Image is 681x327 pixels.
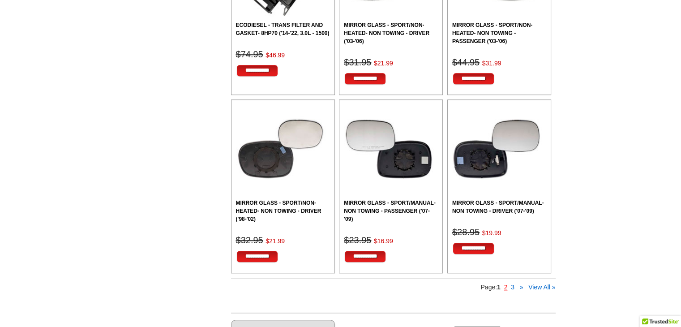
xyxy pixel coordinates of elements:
[344,104,433,194] img: MIRROR GLASS - SPORT/MANUAL- NON TOWING - PASSENGER ('07-'09)
[236,235,263,245] del: $32.95
[236,49,263,59] del: $74.95
[236,21,330,37] a: ECODIESEL - TRANS FILTER AND GASKET- 8HP70 ('14-'22, 3.0L - 1500)
[266,237,285,245] span: $21.99
[452,227,480,237] del: $28.95
[344,199,438,223] a: MIRROR GLASS - SPORT/MANUAL- NON TOWING - PASSENGER ('07-'09)
[374,60,393,67] span: $21.99
[504,284,508,291] a: 2
[511,284,514,291] a: 3
[482,229,501,237] span: $19.99
[344,235,371,245] del: $23.95
[452,57,480,67] del: $44.95
[344,57,371,67] del: $31.95
[236,104,326,194] img: MIRROR GLASS - SPORT/NON-HEATED- NON TOWING - DRIVER ('98-'02)
[452,21,546,45] a: MIRROR GLASS - SPORT/NON-HEATED- NON TOWING - PASSENGER ('03-'06)
[482,60,501,67] span: $31.99
[231,278,556,297] div: Page:
[236,199,330,223] a: MIRROR GLASS - SPORT/NON-HEATED- NON TOWING - DRIVER ('98-'02)
[452,104,542,194] img: MIRROR GLASS - SPORT/MANUAL- NON TOWING - DRIVER ('07-'09)
[374,237,393,245] span: $16.99
[452,199,546,215] a: MIRROR GLASS - SPORT/MANUAL- NON TOWING - DRIVER ('07-'09)
[520,284,523,291] a: »
[266,52,285,59] span: $46.99
[344,21,438,45] a: MIRROR GLASS - SPORT/NON-HEATED- NON TOWING - DRIVER ('03-'06)
[528,284,555,291] a: View All »
[497,284,501,291] b: 1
